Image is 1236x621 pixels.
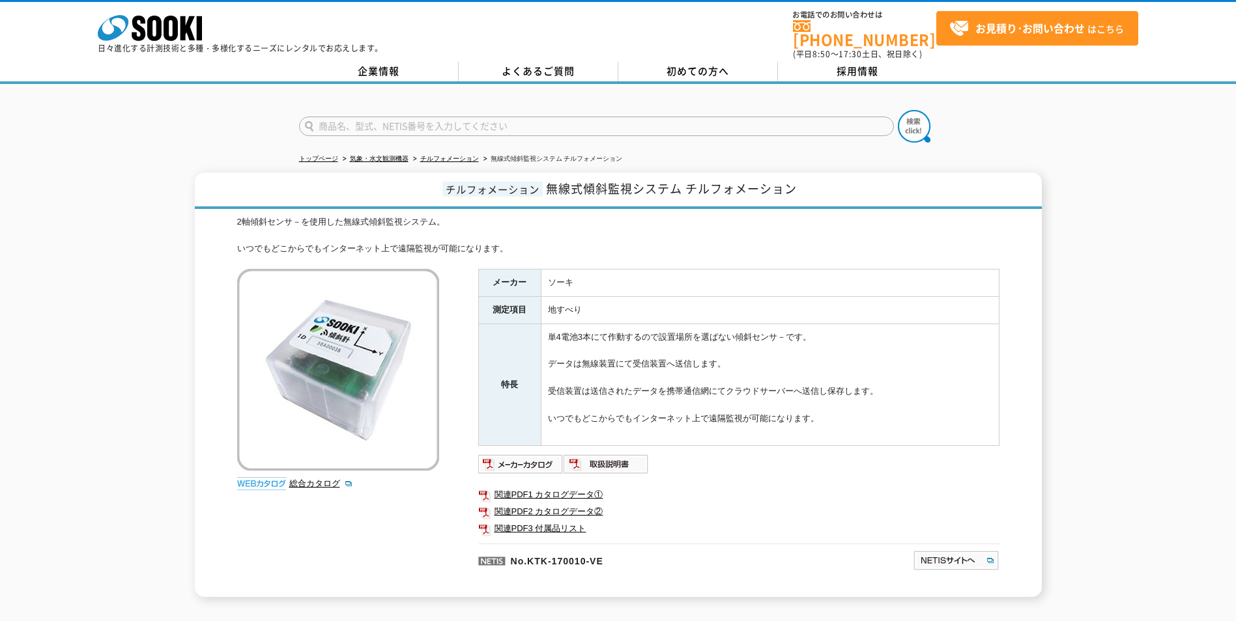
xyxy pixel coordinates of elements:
span: 初めての方へ [667,64,729,78]
a: 総合カタログ [289,478,353,488]
p: 日々進化する計測技術と多種・多様化するニーズにレンタルでお応えします。 [98,44,383,52]
a: お見積り･お問い合わせはこちら [936,11,1138,46]
img: 無線式傾斜監視システム チルフォメーション [237,269,439,471]
span: お電話でのお問い合わせは [793,11,936,19]
a: 関連PDF3 付属品リスト [478,520,999,537]
span: (平日 ～ 土日、祝日除く) [793,48,922,60]
a: 採用情報 [778,62,938,81]
a: トップページ [299,155,338,162]
span: 8:50 [812,48,831,60]
a: 取扱説明書 [564,462,649,472]
th: 測定項目 [478,297,541,324]
li: 無線式傾斜監視システム チルフォメーション [481,152,623,166]
a: [PHONE_NUMBER] [793,20,936,47]
img: メーカーカタログ [478,454,564,475]
a: 関連PDF2 カタログデータ② [478,503,999,520]
span: 無線式傾斜監視システム チルフォメーション [546,180,797,197]
p: No.KTK-170010-VE [478,544,787,575]
td: ソーキ [541,269,999,297]
span: チルフォメーション [442,182,543,197]
a: 初めての方へ [618,62,778,81]
strong: お見積り･お問い合わせ [975,20,1085,36]
a: 関連PDF1 カタログデータ① [478,486,999,503]
a: 企業情報 [299,62,459,81]
img: webカタログ [237,477,286,490]
img: btn_search.png [898,110,930,143]
img: NETISサイトへ [913,550,999,571]
div: 2軸傾斜センサ－を使用した無線式傾斜監視システム。 いつでもどこからでもインターネット上で遠隔監視が可能になります。 [237,215,999,256]
th: 特長 [478,324,541,445]
a: チルフォメーション [420,155,479,162]
td: 地すべり [541,297,999,324]
a: よくあるご質問 [459,62,618,81]
span: 17:30 [839,48,862,60]
input: 商品名、型式、NETIS番号を入力してください [299,117,894,136]
a: メーカーカタログ [478,462,564,472]
td: 単4電池3本にて作動するので設置場所を選ばない傾斜センサ－です。 データは無線装置にて受信装置へ送信します。 受信装置は送信されたデータを携帯通信網にてクラウドサーバーへ送信し保存します。 いつ... [541,324,999,445]
span: はこちら [949,19,1124,38]
a: 気象・水文観測機器 [350,155,409,162]
img: 取扱説明書 [564,454,649,475]
th: メーカー [478,269,541,297]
